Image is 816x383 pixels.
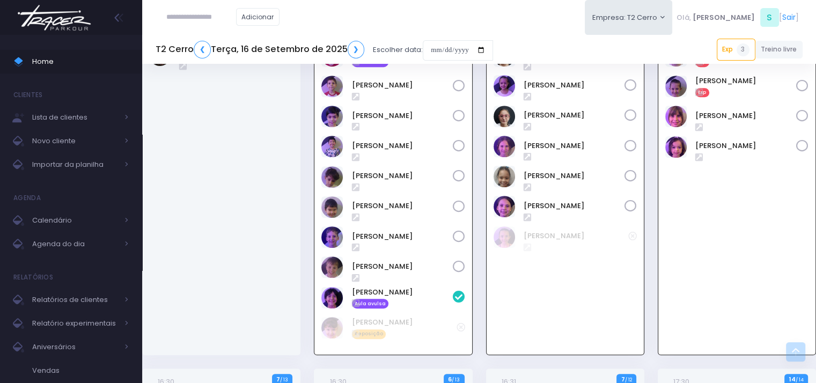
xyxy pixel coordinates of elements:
small: / 14 [796,377,804,383]
span: Aula avulsa [352,299,389,308]
a: [PERSON_NAME] [695,141,796,151]
a: [PERSON_NAME] [352,231,453,242]
span: Lista de clientes [32,111,118,124]
span: Vendas [32,364,129,378]
a: [PERSON_NAME] [352,287,453,298]
a: Exp3 [717,39,755,60]
a: [PERSON_NAME] [352,201,453,211]
a: [PERSON_NAME] [524,171,624,181]
img: Olívia Martins Gomes [665,136,687,158]
a: [PERSON_NAME] [524,231,628,241]
a: [PERSON_NAME] [695,76,796,86]
span: 3 [737,43,749,56]
a: [PERSON_NAME] [524,201,624,211]
div: Escolher data: [156,38,493,62]
span: Relatório experimentais [32,316,118,330]
img: Leonardo Arina Scudeller [321,136,343,157]
a: [PERSON_NAME] [352,80,453,91]
small: / 12 [624,377,631,383]
a: [PERSON_NAME] [695,111,796,121]
a: Sair [782,12,796,23]
a: Adicionar [236,8,280,26]
img: Rafael Pollastri Mantesso [321,226,343,248]
a: [PERSON_NAME] [352,261,453,272]
a: [PERSON_NAME] [352,111,453,121]
a: [PERSON_NAME] [524,141,624,151]
img: Thomas Luca Pearson de Faro [321,256,343,278]
div: [ ] [672,5,803,30]
a: [PERSON_NAME] [524,110,624,121]
img: Miguel V F Minghetti [321,166,343,188]
img: Isabela Araújo Girotto [321,317,343,338]
img: Leticia Campos [494,226,515,248]
h4: Relatórios [13,267,53,288]
h4: Clientes [13,84,42,106]
span: Calendário [32,213,118,227]
h5: T2 Cerro Terça, 16 de Setembro de 2025 [156,41,364,58]
span: [PERSON_NAME] [693,12,755,23]
span: Home [32,55,129,69]
img: Sofia Consentino Mantesso [494,196,515,217]
img: Emma Líbano [494,75,515,97]
a: ❯ [348,41,365,58]
small: / 13 [452,377,460,383]
a: [PERSON_NAME] [352,317,457,328]
h4: Agenda [13,187,41,209]
a: Treino livre [755,41,803,58]
span: Novo cliente [32,134,118,148]
span: Aniversários [32,340,118,354]
a: ❮ [194,41,211,58]
span: Importar da planilha [32,158,118,172]
a: [PERSON_NAME] [352,171,453,181]
small: / 13 [280,377,288,383]
img: Julia Abrell Ribeiro [494,106,515,127]
img: Mikael Arina Scudeller [321,196,343,218]
img: Manuela Cardoso [665,106,687,127]
img: Francisco Matsumoto pereira [321,287,343,308]
img: Guilherme V F Minghetti [321,106,343,127]
span: Relatórios de clientes [32,293,118,307]
img: Luísa Rodrigues Tavolaro [665,76,687,97]
span: Agenda do dia [32,237,118,251]
span: Reposição [352,329,386,339]
span: S [760,8,779,27]
a: [PERSON_NAME] [524,80,624,91]
img: Julia Consentino Mantesso [494,136,515,157]
img: Antonio Abrell Ribeiro [321,76,343,97]
span: Olá, [677,12,691,23]
a: [PERSON_NAME] [352,141,453,151]
img: Rafaela Sales [494,166,515,187]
